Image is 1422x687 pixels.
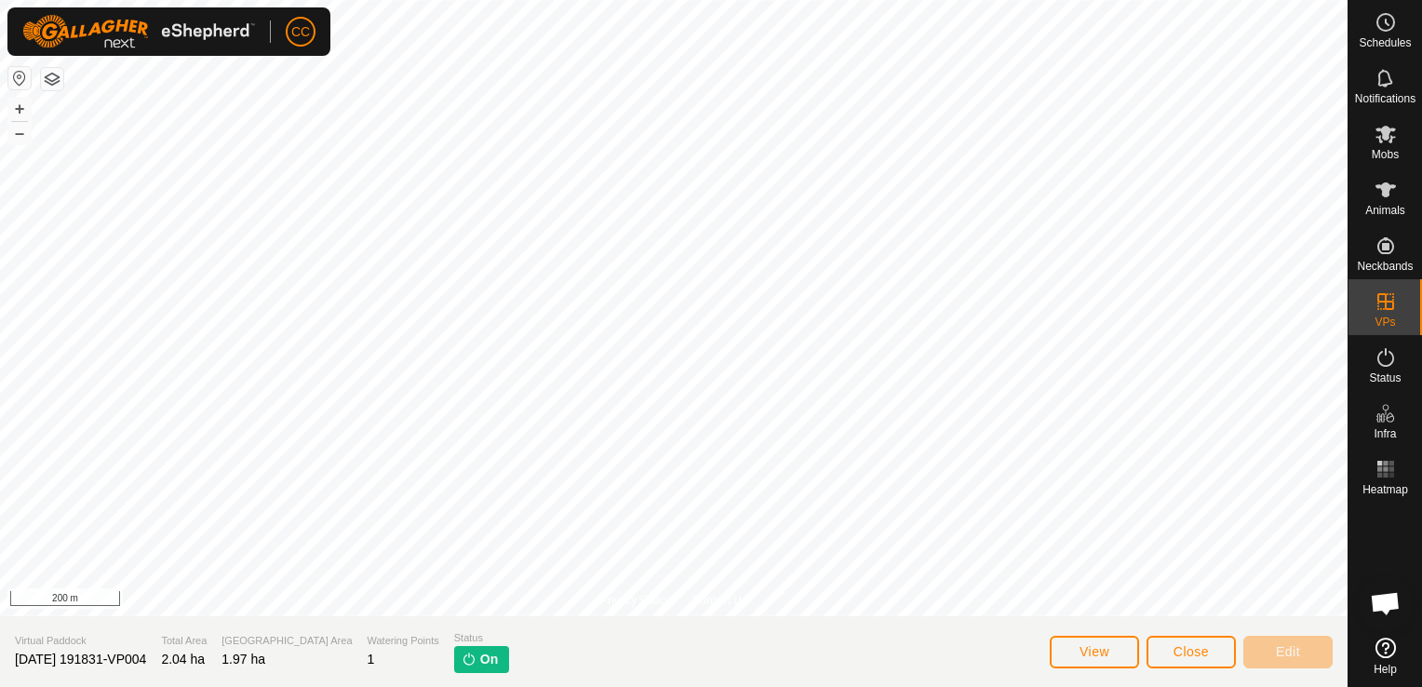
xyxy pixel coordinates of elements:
span: 1 [368,652,375,667]
span: Status [1369,372,1401,384]
span: Animals [1365,205,1405,216]
span: CC [291,22,310,42]
span: Edit [1276,644,1300,659]
span: Infra [1374,428,1396,439]
span: [GEOGRAPHIC_DATA] Area [221,633,352,649]
span: Help [1374,664,1397,675]
button: Map Layers [41,68,63,90]
span: On [480,650,498,669]
span: Watering Points [368,633,439,649]
span: View [1080,644,1109,659]
a: Privacy Policy [600,592,670,609]
span: Neckbands [1357,261,1413,272]
button: – [8,122,31,144]
button: Edit [1243,636,1333,668]
button: View [1050,636,1139,668]
span: Close [1174,644,1209,659]
span: 1.97 ha [221,652,265,667]
span: Total Area [161,633,207,649]
span: [DATE] 191831-VP004 [15,652,146,667]
span: VPs [1375,317,1395,328]
span: Virtual Paddock [15,633,146,649]
span: 2.04 ha [161,652,205,667]
span: Notifications [1355,93,1415,104]
a: Open chat [1358,575,1414,631]
span: Mobs [1372,149,1399,160]
button: Reset Map [8,67,31,89]
span: Schedules [1359,37,1411,48]
button: + [8,98,31,120]
span: Status [454,630,509,646]
span: Heatmap [1362,484,1408,495]
img: Gallagher Logo [22,15,255,48]
a: Contact Us [692,592,747,609]
img: turn-on [462,652,476,667]
a: Help [1348,630,1422,682]
button: Close [1147,636,1236,668]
